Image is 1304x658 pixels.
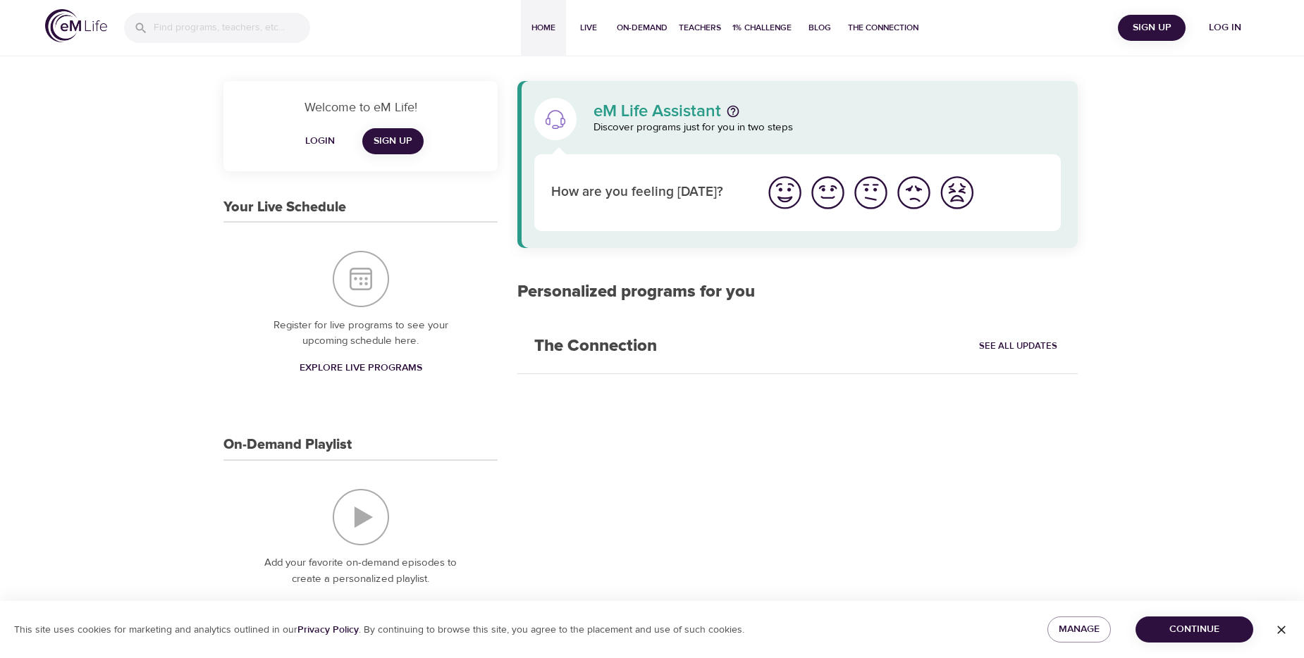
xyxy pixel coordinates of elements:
[803,20,837,35] span: Blog
[362,128,424,154] a: Sign Up
[1147,621,1242,638] span: Continue
[593,120,1061,136] p: Discover programs just for you in two steps
[297,128,343,154] button: Login
[297,623,359,636] a: Privacy Policy
[765,173,804,212] img: great
[527,20,560,35] span: Home
[732,20,792,35] span: 1% Challenge
[806,171,849,214] button: I'm feeling good
[544,108,567,130] img: eM Life Assistant
[1118,15,1186,41] button: Sign Up
[808,173,847,212] img: good
[1124,19,1180,37] span: Sign Up
[763,171,806,214] button: I'm feeling great
[223,199,346,216] h3: Your Live Schedule
[1047,616,1111,643] button: Manage
[892,171,935,214] button: I'm feeling bad
[274,592,448,619] a: Explore On-Demand Programs
[593,103,721,120] p: eM Life Assistant
[333,489,389,545] img: On-Demand Playlist
[240,98,481,117] p: Welcome to eM Life!
[517,282,1078,302] h2: Personalized programs for you
[935,171,978,214] button: I'm feeling worst
[294,355,428,381] a: Explore Live Programs
[851,173,890,212] img: ok
[551,182,746,203] p: How are you feeling [DATE]?
[300,359,422,377] span: Explore Live Programs
[333,251,389,307] img: Your Live Schedule
[1136,616,1253,643] button: Continue
[303,132,337,150] span: Login
[154,13,310,43] input: Find programs, teachers, etc...
[252,555,469,587] p: Add your favorite on-demand episodes to create a personalized playlist.
[679,20,721,35] span: Teachers
[937,173,976,212] img: worst
[894,173,933,212] img: bad
[1059,621,1100,638] span: Manage
[374,132,412,150] span: Sign Up
[572,20,605,35] span: Live
[617,20,668,35] span: On-Demand
[1191,15,1259,41] button: Log in
[45,9,107,42] img: logo
[848,20,918,35] span: The Connection
[849,171,892,214] button: I'm feeling ok
[223,437,352,453] h3: On-Demand Playlist
[1197,19,1253,37] span: Log in
[976,335,1061,357] a: See All Updates
[517,319,674,373] h2: The Connection
[280,597,442,614] span: Explore On-Demand Programs
[979,338,1057,354] span: See All Updates
[252,318,469,349] p: Register for live programs to see your upcoming schedule here.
